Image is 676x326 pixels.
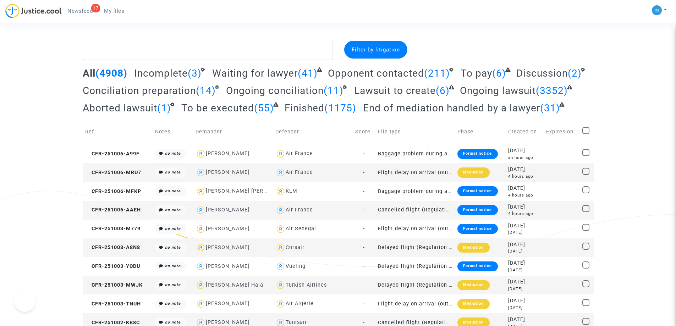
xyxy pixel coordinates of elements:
[206,319,249,325] div: [PERSON_NAME]
[83,119,153,144] td: Ref.
[363,207,365,213] span: -
[165,208,181,212] i: no note
[508,297,541,305] div: [DATE]
[375,220,455,238] td: Flight delay on arrival (outside of EU - Montreal Convention)
[508,192,541,198] div: 4 hours ago
[506,119,544,144] td: Created on
[206,188,327,194] div: [PERSON_NAME] [PERSON_NAME] Bouquillard
[457,149,498,159] div: Formal notice
[165,301,181,306] i: no note
[508,267,541,273] div: [DATE]
[85,301,141,307] span: CFR-251003-TNUH
[328,67,424,79] span: Opponent contacted
[14,291,35,312] iframe: Help Scout Beacon - Open
[165,264,181,268] i: no note
[85,226,141,232] span: CFR-251003-M779
[508,305,541,311] div: [DATE]
[206,207,249,213] div: [PERSON_NAME]
[375,238,455,257] td: Delayed flight (Regulation EC 261/2004)
[83,102,157,114] span: Aborted lawsuit
[508,286,541,292] div: [DATE]
[153,119,193,144] td: Notes
[85,282,143,288] span: CFR-251003-MWJK
[375,201,455,220] td: Cancelled flight (Regulation EC 261/2004)
[196,85,216,96] span: (14)
[275,167,286,178] img: icon-user.svg
[85,244,140,250] span: CFR-251003-A8N8
[196,149,206,159] img: icon-user.svg
[85,320,140,326] span: CFR-251002-KB8C
[424,67,450,79] span: (211)
[104,8,124,14] span: My files
[206,263,249,269] div: [PERSON_NAME]
[85,188,141,194] span: CFR-251006-MFKP
[134,67,188,79] span: Incomplete
[206,282,271,288] div: [PERSON_NAME] Halawa
[285,102,324,114] span: Finished
[286,150,313,156] div: Air France
[508,230,541,236] div: [DATE]
[275,224,286,234] img: icon-user.svg
[516,67,568,79] span: Discussion
[206,150,249,156] div: [PERSON_NAME]
[95,67,127,79] span: (4908)
[375,294,455,313] td: Flight delay on arrival (outside of EU - Montreal Convention)
[157,102,171,114] span: (1)
[363,320,365,326] span: -
[206,244,249,250] div: [PERSON_NAME]
[457,205,498,215] div: Formal notice
[363,102,540,114] span: End of mediation handled by a lawyer
[375,182,455,201] td: Baggage problem during a flight
[457,186,498,196] div: Formal notice
[508,203,541,211] div: [DATE]
[165,245,181,250] i: no note
[91,4,100,12] div: 17
[354,85,436,96] span: Lawsuit to create
[165,226,181,231] i: no note
[83,67,95,79] span: All
[461,67,492,79] span: To pay
[286,263,306,269] div: Vueling
[286,207,313,213] div: Air France
[460,85,536,96] span: Ongoing lawsuit
[508,173,541,179] div: 4 hours ago
[165,170,181,175] i: no note
[324,85,344,96] span: (11)
[375,144,455,163] td: Baggage problem during a flight
[275,280,286,290] img: icon-user.svg
[375,119,455,144] td: File type
[286,319,307,325] div: Tunisair
[85,170,141,176] span: CFR-251006-MRU7
[508,241,541,249] div: [DATE]
[352,46,400,53] span: Filter by litigation
[83,85,196,96] span: Conciliation preparation
[62,6,98,16] a: 17Newsfeed
[286,169,313,175] div: Air France
[275,243,286,253] img: icon-user.svg
[363,170,365,176] span: -
[206,169,249,175] div: [PERSON_NAME]
[363,244,365,250] span: -
[508,278,541,286] div: [DATE]
[286,282,327,288] div: Turkish Airlines
[196,205,206,215] img: icon-user.svg
[508,147,541,155] div: [DATE]
[165,320,181,325] i: no note
[196,243,206,253] img: icon-user.svg
[165,151,181,156] i: no note
[165,282,181,287] i: no note
[85,263,140,269] span: CFR-251003-YCDU
[363,301,365,307] span: -
[193,119,273,144] td: Demander
[196,224,206,234] img: icon-user.svg
[273,119,353,144] td: Defender
[181,102,254,114] span: To be executed
[324,102,356,114] span: (1175)
[196,261,206,271] img: icon-user.svg
[492,67,506,79] span: (6)
[508,166,541,173] div: [DATE]
[363,188,365,194] span: -
[508,248,541,254] div: [DATE]
[540,102,560,114] span: (31)
[67,8,93,14] span: Newsfeed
